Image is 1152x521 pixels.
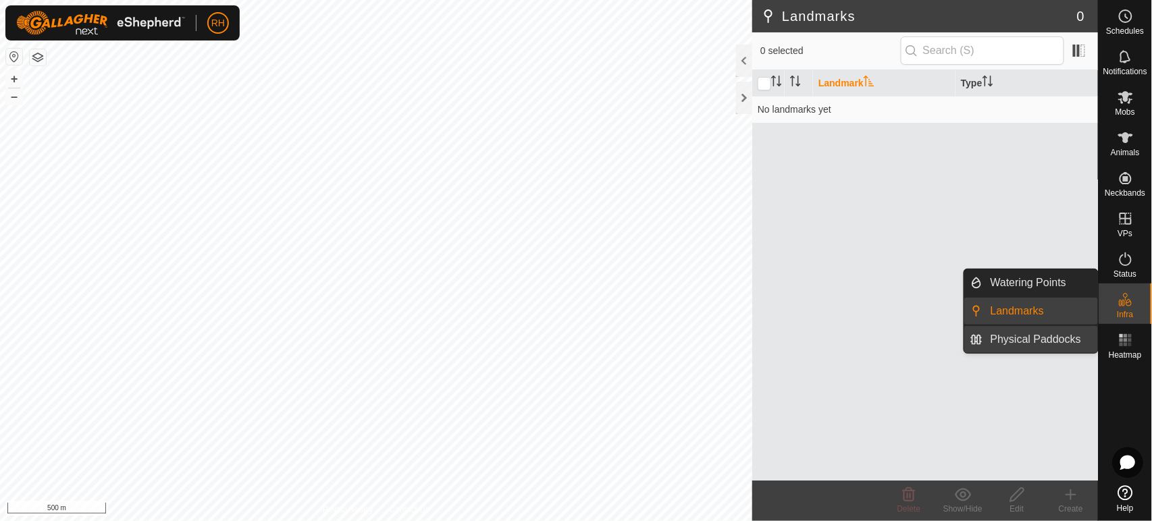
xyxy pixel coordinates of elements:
li: Physical Paddocks [964,326,1098,353]
span: Mobs [1116,108,1135,116]
a: Landmarks [983,298,1098,325]
li: Landmarks [964,298,1098,325]
p-sorticon: Activate to sort [790,78,801,88]
span: Heatmap [1109,351,1142,359]
li: Watering Points [964,269,1098,296]
span: Delete [897,504,921,514]
span: Landmarks [991,303,1044,319]
a: Contact Us [390,503,429,516]
a: Privacy Policy [323,503,373,516]
div: Create [1044,503,1098,515]
span: Watering Points [991,275,1066,291]
span: Help [1117,504,1134,512]
span: VPs [1118,229,1132,238]
th: Landmark [813,70,955,97]
p-sorticon: Activate to sort [983,78,993,88]
h2: Landmarks [760,8,1077,24]
p-sorticon: Activate to sort [864,78,874,88]
span: Animals [1111,148,1140,157]
span: Infra [1117,310,1133,319]
span: Neckbands [1105,189,1145,197]
th: Type [955,70,1098,97]
a: Watering Points [983,269,1098,296]
span: 0 selected [760,44,900,58]
img: Gallagher Logo [16,11,185,35]
button: + [6,71,22,87]
div: Edit [990,503,1044,515]
button: Map Layers [30,49,46,65]
input: Search (S) [901,36,1064,65]
button: Reset Map [6,49,22,65]
span: 0 [1077,6,1084,26]
span: Notifications [1103,67,1147,76]
p-sorticon: Activate to sort [771,78,782,88]
span: RH [211,16,225,30]
div: Show/Hide [936,503,990,515]
a: Help [1099,480,1152,518]
button: – [6,88,22,105]
span: Status [1114,270,1136,278]
td: No landmarks yet [752,96,1098,123]
span: Schedules [1106,27,1144,35]
a: Physical Paddocks [983,326,1098,353]
span: Physical Paddocks [991,331,1081,348]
